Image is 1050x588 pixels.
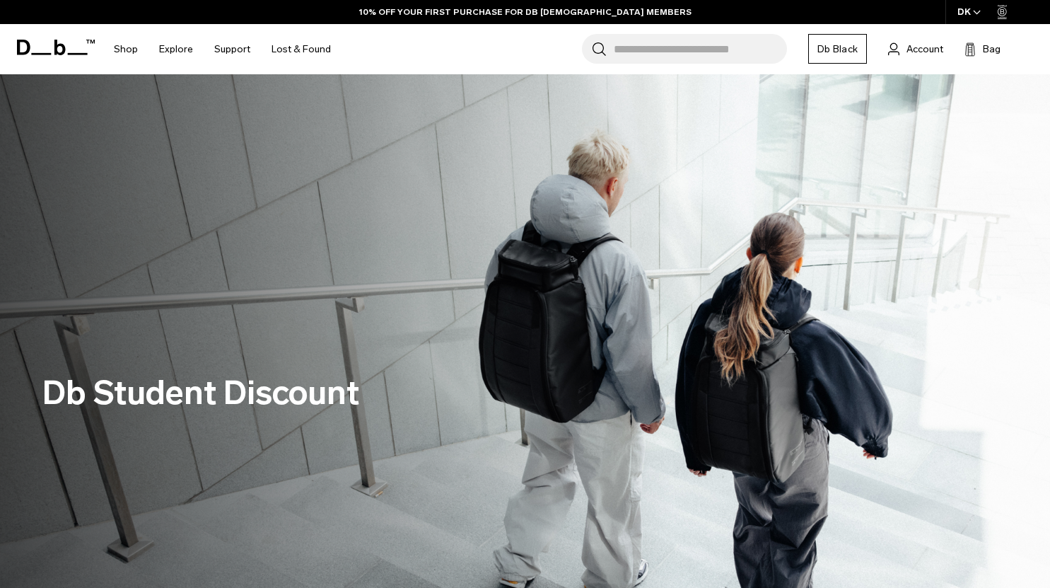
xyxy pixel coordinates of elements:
[103,24,342,74] nav: Main Navigation
[906,42,943,57] span: Account
[808,34,867,64] a: Db Black
[114,24,138,74] a: Shop
[42,368,359,418] h1: Db Student Discount
[359,6,692,18] a: 10% OFF YOUR FIRST PURCHASE FOR DB [DEMOGRAPHIC_DATA] MEMBERS
[983,42,1001,57] span: Bag
[214,24,250,74] a: Support
[964,40,1001,57] button: Bag
[888,40,943,57] a: Account
[272,24,331,74] a: Lost & Found
[159,24,193,74] a: Explore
